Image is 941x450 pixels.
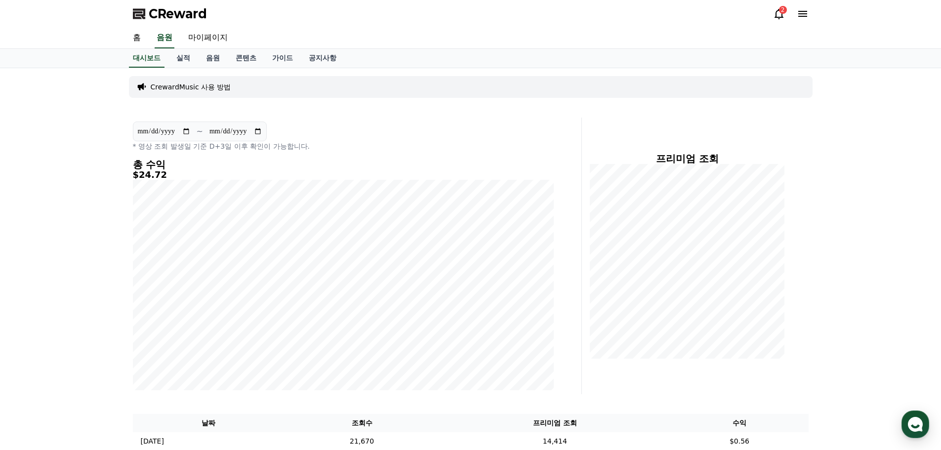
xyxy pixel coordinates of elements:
[141,436,164,447] p: [DATE]
[180,28,236,48] a: 마이페이지
[285,414,440,432] th: 조회수
[129,49,164,68] a: 대시보드
[590,153,785,164] h4: 프리미엄 조회
[151,82,231,92] a: CrewardMusic 사용 방법
[133,6,207,22] a: CReward
[149,6,207,22] span: CReward
[155,28,174,48] a: 음원
[168,49,198,68] a: 실적
[198,49,228,68] a: 음원
[197,125,203,137] p: ~
[125,28,149,48] a: 홈
[133,414,285,432] th: 날짜
[670,414,808,432] th: 수익
[133,170,554,180] h5: $24.72
[779,6,787,14] div: 2
[439,414,670,432] th: 프리미엄 조회
[301,49,344,68] a: 공지사항
[228,49,264,68] a: 콘텐츠
[773,8,785,20] a: 2
[133,141,554,151] p: * 영상 조회 발생일 기준 D+3일 이후 확인이 가능합니다.
[264,49,301,68] a: 가이드
[133,159,554,170] h4: 총 수익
